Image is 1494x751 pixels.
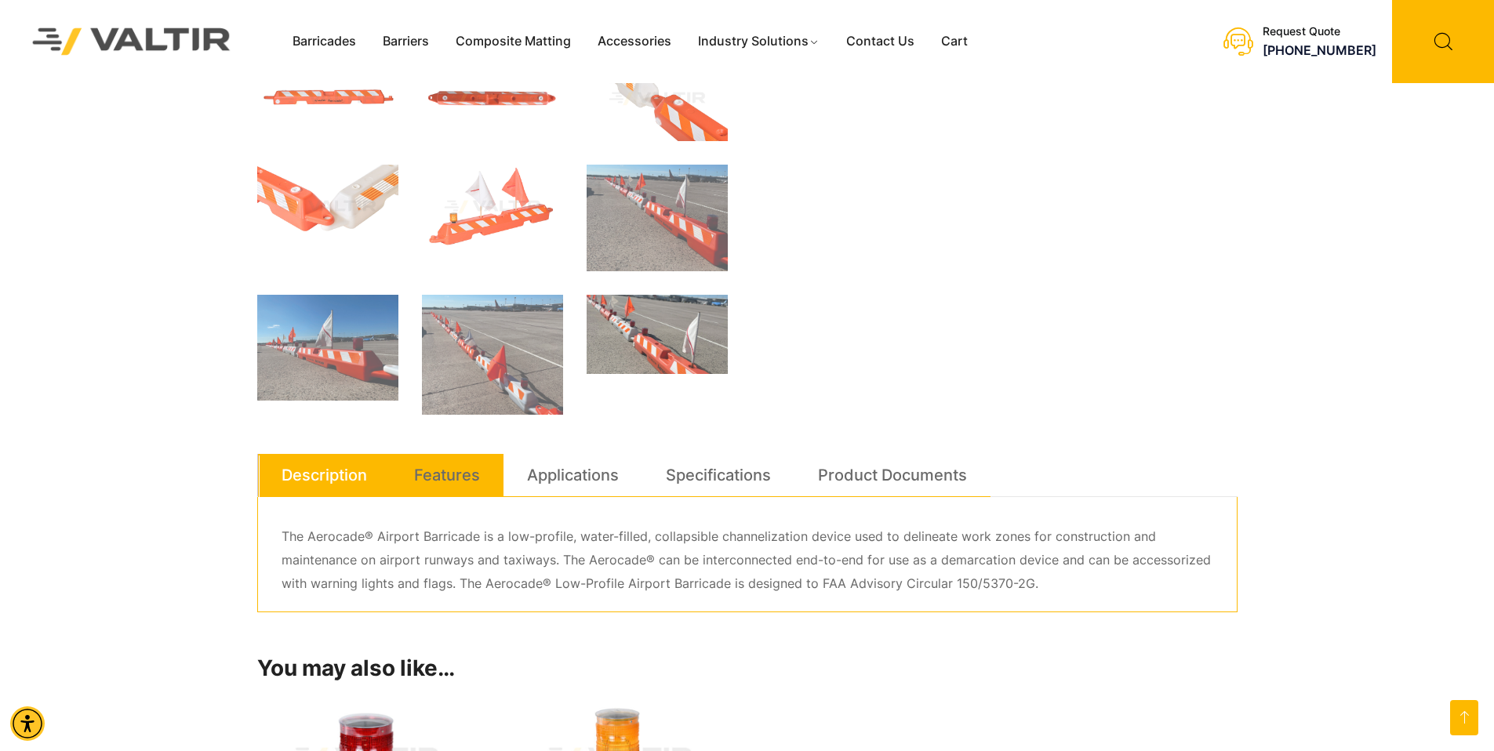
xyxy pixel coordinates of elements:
[422,56,563,141] img: An orange traffic barrier with white reflective stripes, designed for road safety and visibility.
[818,454,967,496] a: Product Documents
[666,454,771,496] a: Specifications
[1263,25,1376,38] div: Request Quote
[257,655,1238,682] h2: You may also like…
[257,56,398,141] img: An orange traffic barrier with reflective white stripes, labeled "Aerocade," designed for safety ...
[12,7,252,75] img: Valtir Rentals
[422,165,563,249] img: An orange traffic barrier with a flashing light and two flags, one red and one white, for road sa...
[257,295,398,401] img: A row of red and white safety barriers with flags and lights on an airport tarmac under a clear b...
[422,295,563,415] img: A row of traffic barriers with red flags and lights on an airport runway, with planes and termina...
[279,30,369,53] a: Barricades
[282,525,1213,596] p: The Aerocade® Airport Barricade is a low-profile, water-filled, collapsible channelization device...
[10,706,45,741] div: Accessibility Menu
[584,30,685,53] a: Accessories
[527,454,619,496] a: Applications
[587,165,728,271] img: A row of safety barriers with red and white stripes and flags, placed on an airport tarmac.
[587,56,728,141] img: Two interlocking traffic barriers, one white with orange stripes and one orange with white stripe...
[369,30,442,53] a: Barriers
[442,30,584,53] a: Composite Matting
[928,30,981,53] a: Cart
[282,454,367,496] a: Description
[1263,42,1376,58] a: call (888) 496-3625
[257,165,398,249] img: Two traffic barriers, one orange and one white, connected at an angle, featuring reflective strip...
[833,30,928,53] a: Contact Us
[685,30,833,53] a: Industry Solutions
[1450,700,1478,735] a: Open this option
[587,295,728,374] img: A row of traffic barriers with orange and white stripes, red lights, and flags on an airport tarmac.
[414,454,480,496] a: Features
